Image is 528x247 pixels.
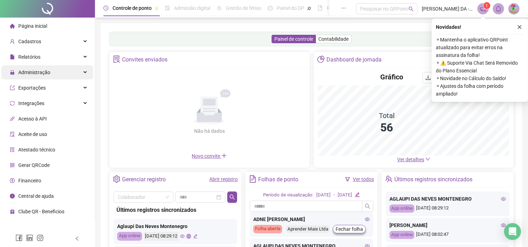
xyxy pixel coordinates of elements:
[221,153,227,158] span: plus
[422,5,473,13] span: [PERSON_NAME] DA - [PERSON_NAME]
[317,56,325,63] span: pie-chart
[504,223,521,240] div: Open Intercom Messenger
[10,116,15,121] span: api
[10,70,15,75] span: lock
[18,39,41,44] span: Cadastros
[326,54,382,66] div: Dashboard de jornada
[18,116,47,122] span: Acesso à API
[174,5,210,11] span: Admissão digital
[18,178,41,183] span: Financeiro
[15,234,23,241] span: facebook
[277,5,304,11] span: Painel do DP
[318,36,349,42] span: Contabilidade
[394,174,472,186] div: Últimos registros sincronizados
[18,100,44,106] span: Integrações
[389,221,506,229] div: [PERSON_NAME]
[10,194,15,199] span: info-circle
[10,39,15,44] span: user-add
[18,147,55,152] span: Atestado técnico
[10,101,15,106] span: sync
[501,196,506,201] span: eye
[226,5,261,11] span: Gestão de férias
[436,59,524,74] span: ⚬ ⚠️ Suporte Via Chat Será Removido do Plano Essencial
[10,54,15,59] span: file
[333,225,366,233] button: Fechar folha
[318,6,323,11] span: book
[495,6,502,12] span: bell
[177,127,242,135] div: Não há dados
[436,36,524,59] span: ⚬ Mantenha o aplicativo QRPoint atualizado para evitar erros na assinatura da folha!
[117,232,142,241] div: App online
[144,232,178,241] div: [DATE] 08:29:12
[338,191,352,199] div: [DATE]
[268,6,273,11] span: dashboard
[75,236,79,241] span: left
[103,6,108,11] span: clock-circle
[341,6,346,11] span: ellipsis
[209,176,238,182] a: Abrir registro
[18,85,46,91] span: Exportações
[10,85,15,90] span: export
[389,204,506,213] div: [DATE] 08:29:12
[193,234,198,239] span: edit
[10,24,15,28] span: home
[229,194,235,200] span: search
[192,153,227,159] span: Novo convite
[365,203,370,209] span: search
[408,6,414,12] span: search
[37,234,44,241] span: instagram
[180,234,185,239] span: eye
[10,178,15,183] span: dollar
[486,3,488,8] span: 1
[122,174,166,186] div: Gerenciar registro
[122,54,167,66] div: Convites enviados
[18,209,64,214] span: Clube QR - Beneficios
[397,157,424,162] span: Ver detalhes
[336,225,363,233] span: Fechar folha
[18,54,40,60] span: Relatórios
[425,75,431,80] span: download
[389,195,506,203] div: AGLAUPI DAS NEVES MONTENEGRO
[249,175,256,183] span: file-text
[517,25,522,30] span: close
[345,177,350,182] span: filter
[397,157,430,162] a: Ver detalhes down
[389,231,414,239] div: App online
[258,174,298,186] div: Folhas de ponto
[425,157,430,162] span: down
[316,191,331,199] div: [DATE]
[10,163,15,168] span: qrcode
[18,23,47,29] span: Página inicial
[353,176,374,182] a: Ver todos
[18,193,54,199] span: Central de ajuda
[253,225,282,233] div: Folha aberta
[365,217,370,222] span: eye
[274,36,313,42] span: Painel de controle
[307,6,311,11] span: pushpin
[10,147,15,152] span: solution
[509,4,519,14] img: 47503
[436,74,524,82] span: ⚬ Novidade no Cálculo do Saldo!
[116,206,234,214] div: Últimos registros sincronizados
[165,6,170,11] span: file-done
[286,225,330,233] div: Aprender Mais Ltda
[10,209,15,214] span: gift
[263,191,313,199] div: Período de visualização:
[113,5,152,11] span: Controle de ponto
[436,82,524,98] span: ⚬ Ajustes da folha com período ampliado!
[253,215,370,223] div: ADNE [PERSON_NAME]
[18,162,50,168] span: Gerar QRCode
[113,56,120,63] span: solution
[389,231,506,239] div: [DATE] 08:02:47
[380,72,403,82] h4: Gráfico
[113,175,120,183] span: setting
[10,132,15,137] span: audit
[154,6,159,11] span: pushpin
[501,223,506,228] span: eye
[217,6,222,11] span: sun
[18,70,50,75] span: Administração
[117,222,234,230] div: Aglaupi Das Neves Montenegro
[327,5,372,11] span: Folha de pagamento
[436,23,461,31] span: Novidades !
[186,234,191,239] span: global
